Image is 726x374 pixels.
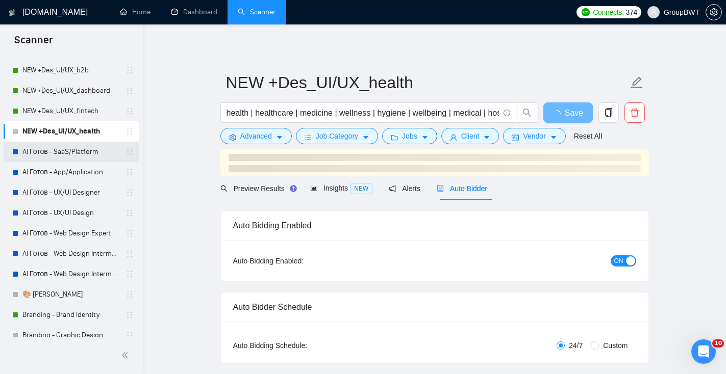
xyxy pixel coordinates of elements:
span: search [517,108,537,117]
span: folder [391,133,398,141]
span: caret-down [276,133,283,141]
span: Save [565,106,583,119]
a: homeHome [120,8,151,16]
button: folderJobscaret-down [382,128,437,144]
span: Auto Bidder [437,184,487,193]
span: ON [614,255,623,266]
a: Reset All [574,130,602,142]
span: Insights [310,184,372,192]
span: holder [126,331,134,339]
span: holder [126,311,134,319]
span: idcard [512,133,519,141]
a: AI Готов - Web Design Intermediate минус Development [22,264,119,284]
button: delete [624,102,645,123]
span: area-chart [310,184,317,192]
span: bars [305,133,312,141]
button: Save [543,102,593,123]
span: Scanner [6,33,61,54]
span: Client [461,130,480,142]
span: user [650,9,657,16]
a: 🎨 [PERSON_NAME] [22,284,119,305]
button: copy [598,102,619,123]
span: user [450,133,457,141]
span: holder [126,168,134,176]
div: Tooltip anchor [289,184,298,193]
button: settingAdvancedcaret-down [220,128,292,144]
span: info-circle [504,110,510,116]
span: holder [126,270,134,278]
span: holder [126,209,134,217]
input: Scanner name... [226,70,628,95]
img: logo [9,5,16,21]
span: setting [706,8,721,16]
span: Advanced [240,130,272,142]
span: search [220,185,228,192]
span: 10 [712,339,724,348]
a: searchScanner [238,8,276,16]
span: copy [599,108,618,117]
span: holder [126,148,134,156]
a: setting [706,8,722,16]
span: Custom [599,340,632,351]
span: delete [625,108,644,117]
span: holder [126,290,134,299]
div: Auto Bidding Schedule: [233,340,367,351]
span: holder [126,107,134,115]
span: holder [126,189,134,197]
a: dashboardDashboard [171,8,217,16]
img: upwork-logo.png [582,8,590,16]
a: NEW +Des_UI/UX_b2b [22,60,119,81]
a: Branding - Brand Identity [22,305,119,325]
span: holder [126,127,134,136]
a: AI Готов - UX/UI Design [22,203,119,223]
span: holder [126,229,134,237]
span: 374 [626,7,637,18]
span: holder [126,250,134,258]
iframe: Intercom live chat [691,339,716,364]
span: Alerts [389,184,420,193]
span: caret-down [483,133,490,141]
span: notification [389,185,396,192]
a: NEW +Des_UI/UX_dashboard [22,81,119,101]
button: search [517,102,537,123]
a: AI Готов - SaaS/Platform [22,142,119,162]
a: AI Готов - Web Design Intermediate минус Developer [22,244,119,264]
span: setting [229,133,236,141]
button: idcardVendorcaret-down [503,128,565,144]
a: Branding - Graphic Design [22,325,119,345]
button: userClientcaret-down [441,128,499,144]
span: Vendor [523,130,545,142]
div: Auto Bidder Schedule [233,292,636,322]
span: caret-down [421,133,429,141]
a: NEW +Des_UI/UX_health [22,121,119,142]
div: Auto Bidding Enabled [233,211,636,240]
button: barsJob Categorycaret-down [296,128,378,144]
span: holder [126,87,134,95]
span: NEW [350,183,372,194]
span: Jobs [402,130,417,142]
a: AI Готов - UX/UI Designer [22,182,119,203]
span: loading [553,110,565,118]
span: Connects: [593,7,623,18]
span: robot [437,185,444,192]
span: holder [126,66,134,74]
input: Search Freelance Jobs... [227,106,499,119]
span: 24/7 [565,340,587,351]
span: caret-down [362,133,369,141]
div: Auto Bidding Enabled: [233,255,367,266]
a: NEW +Des_UI/UX_fintech [22,101,119,121]
span: caret-down [550,133,557,141]
a: AI Готов - Web Design Expert [22,223,119,244]
span: Job Category [316,130,358,142]
button: setting [706,4,722,20]
span: double-left [121,350,132,360]
a: AI Готов - App/Application [22,162,119,182]
span: edit [630,76,643,89]
span: Preview Results [220,184,294,193]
